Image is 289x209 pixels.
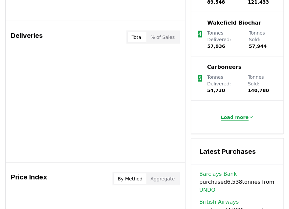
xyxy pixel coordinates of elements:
[199,146,275,156] h3: Latest Purchases
[249,43,267,49] span: 57,944
[146,173,179,184] button: Aggregate
[199,186,215,194] a: UNDO
[11,172,47,185] h3: Price Index
[128,32,147,42] button: Total
[146,32,179,42] button: % of Sales
[114,173,147,184] button: By Method
[199,170,275,194] span: purchased 6,538 tonnes from
[207,19,261,27] a: Wakefield Biochar
[11,30,43,44] h3: Deliveries
[198,30,201,38] p: 4
[199,198,239,206] a: British Airways
[198,74,201,82] p: 5
[207,63,241,71] a: Carboneers
[207,43,225,49] span: 57,936
[221,114,249,120] p: Load more
[249,29,277,49] p: Tonnes Sold :
[248,73,277,93] p: Tonnes Sold :
[215,110,259,124] button: Load more
[199,170,237,178] a: Barclays Bank
[207,87,225,93] span: 54,730
[248,87,269,93] span: 140,780
[207,73,241,93] p: Tonnes Delivered :
[207,29,242,49] p: Tonnes Delivered :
